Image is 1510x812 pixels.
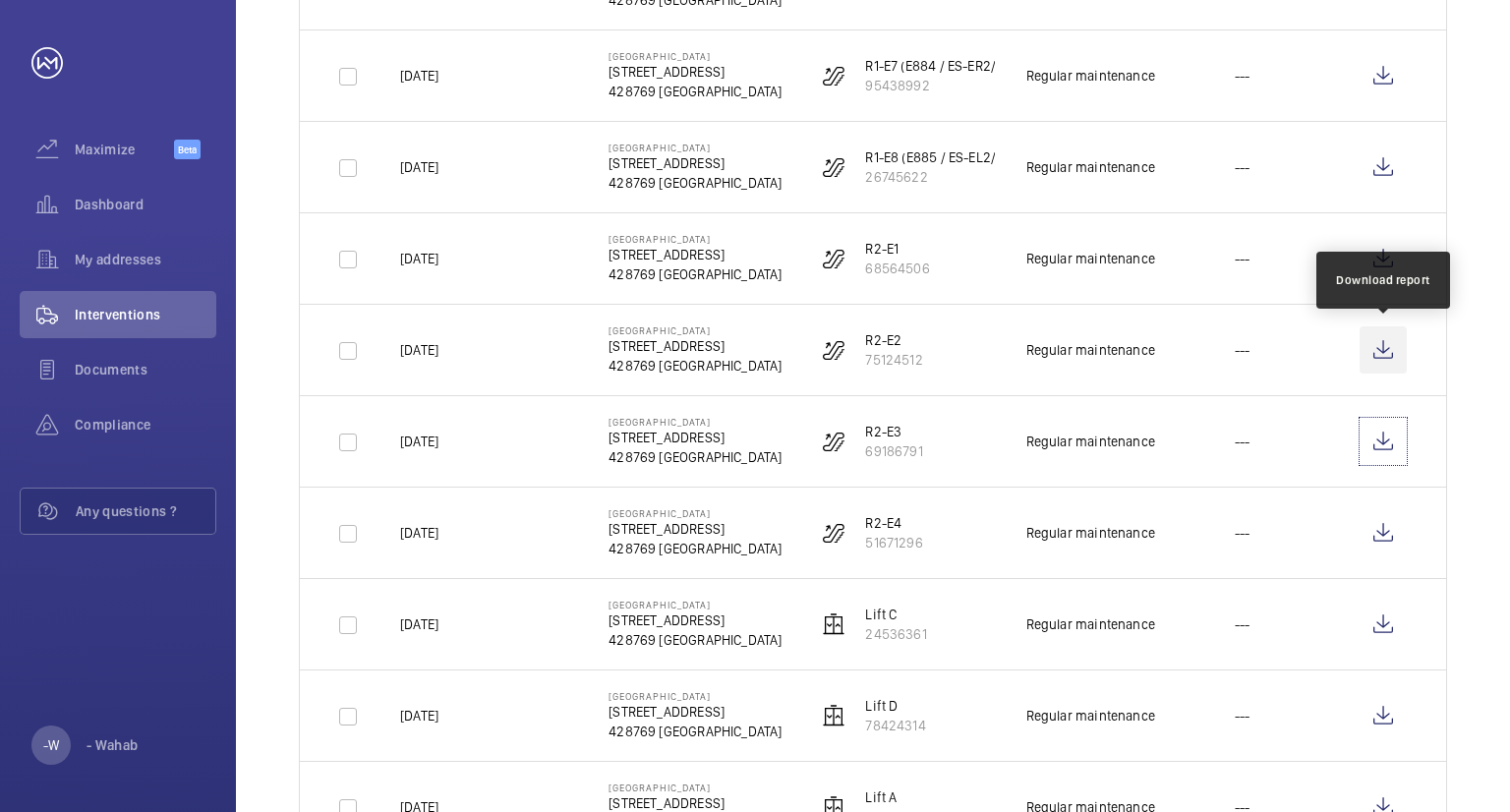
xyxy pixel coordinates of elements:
p: [GEOGRAPHIC_DATA] [609,690,782,702]
p: Lift A [865,787,929,807]
p: 428769 [GEOGRAPHIC_DATA] [609,630,782,650]
p: 95438992 [865,76,1005,95]
p: [DATE] [400,614,438,634]
p: 51671296 [865,533,922,552]
img: escalator.svg [822,155,845,179]
p: [GEOGRAPHIC_DATA] [609,233,782,245]
p: --- [1235,706,1250,725]
p: [GEOGRAPHIC_DATA] [609,782,782,793]
span: Beta [174,140,201,159]
p: --- [1235,249,1250,268]
p: [STREET_ADDRESS] [609,336,782,356]
p: 428769 [GEOGRAPHIC_DATA] [609,356,782,376]
p: --- [1235,614,1250,634]
p: 75124512 [865,350,922,370]
p: 69186791 [865,441,922,461]
p: [DATE] [400,523,438,543]
img: elevator.svg [822,612,845,636]
p: 428769 [GEOGRAPHIC_DATA] [609,82,782,101]
p: [STREET_ADDRESS] [609,519,782,539]
p: --- [1235,340,1250,360]
p: --- [1235,523,1250,543]
p: R2-E4 [865,513,922,533]
p: [GEOGRAPHIC_DATA] [609,142,782,153]
p: [STREET_ADDRESS] [609,245,782,264]
p: R2-E3 [865,422,922,441]
img: escalator.svg [822,430,845,453]
span: Dashboard [75,195,216,214]
span: Any questions ? [76,501,215,521]
p: 428769 [GEOGRAPHIC_DATA] [609,447,782,467]
p: Lift C [865,605,926,624]
p: [DATE] [400,157,438,177]
span: Maximize [75,140,174,159]
p: 428769 [GEOGRAPHIC_DATA] [609,539,782,558]
p: [DATE] [400,249,438,268]
p: 68564506 [865,259,929,278]
div: Regular maintenance [1026,432,1155,451]
p: R2-E2 [865,330,922,350]
div: Regular maintenance [1026,66,1155,86]
div: Regular maintenance [1026,249,1155,268]
div: Download report [1336,271,1430,289]
p: [GEOGRAPHIC_DATA] [609,599,782,610]
img: escalator.svg [822,521,845,545]
p: 428769 [GEOGRAPHIC_DATA] [609,173,782,193]
p: [STREET_ADDRESS] [609,62,782,82]
p: [STREET_ADDRESS] [609,428,782,447]
p: --- [1235,66,1250,86]
p: 428769 [GEOGRAPHIC_DATA] [609,722,782,741]
p: R1-E7 (E884 / ES-ER2/1) [865,56,1005,76]
p: R1-E8 (E885 / ES-EL2/1) [865,147,1005,167]
p: [GEOGRAPHIC_DATA] [609,507,782,519]
p: [DATE] [400,66,438,86]
p: [DATE] [400,432,438,451]
p: --- [1235,432,1250,451]
p: R2-E1 [865,239,929,259]
p: [STREET_ADDRESS] [609,702,782,722]
p: [GEOGRAPHIC_DATA] [609,416,782,428]
p: [STREET_ADDRESS] [609,610,782,630]
img: escalator.svg [822,247,845,270]
span: Interventions [75,305,216,324]
img: escalator.svg [822,338,845,362]
p: 24536361 [865,624,926,644]
span: Compliance [75,415,216,435]
img: elevator.svg [822,704,845,727]
p: -W [43,735,59,755]
div: Regular maintenance [1026,340,1155,360]
div: Regular maintenance [1026,614,1155,634]
p: --- [1235,157,1250,177]
p: 26745622 [865,167,1005,187]
div: Regular maintenance [1026,523,1155,543]
p: [DATE] [400,340,438,360]
p: - Wahab [87,735,138,755]
p: [DATE] [400,706,438,725]
p: [STREET_ADDRESS] [609,153,782,173]
p: 428769 [GEOGRAPHIC_DATA] [609,264,782,284]
p: [GEOGRAPHIC_DATA] [609,324,782,336]
span: My addresses [75,250,216,269]
p: 78424314 [865,716,925,735]
div: Regular maintenance [1026,157,1155,177]
span: Documents [75,360,216,379]
img: escalator.svg [822,64,845,87]
p: Lift D [865,696,925,716]
div: Regular maintenance [1026,706,1155,725]
p: [GEOGRAPHIC_DATA] [609,50,782,62]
